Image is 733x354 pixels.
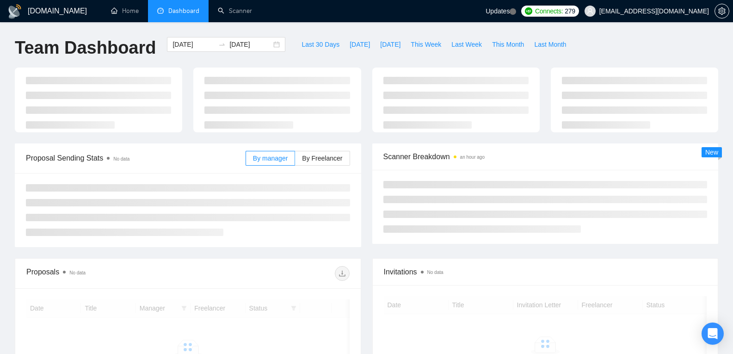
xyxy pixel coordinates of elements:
span: This Week [411,39,441,50]
time: an hour ago [460,155,485,160]
span: No data [427,270,443,275]
span: to [218,41,226,48]
span: No data [69,270,86,275]
img: upwork-logo.png [525,7,532,15]
span: Invitations [384,266,707,278]
span: New [705,149,718,156]
button: Last Week [446,37,487,52]
a: searchScanner [218,7,252,15]
span: dashboard [157,7,164,14]
span: user [587,8,593,14]
div: Proposals [26,266,188,281]
span: Last Week [451,39,482,50]
h1: Team Dashboard [15,37,156,59]
span: Connects: [535,6,563,16]
span: setting [715,7,729,15]
span: By Freelancer [302,155,342,162]
a: homeHome [111,7,139,15]
span: This Month [492,39,524,50]
span: Last Month [534,39,566,50]
span: swap-right [218,41,226,48]
span: [DATE] [350,39,370,50]
span: 279 [565,6,575,16]
input: End date [229,39,271,50]
span: Updates [486,7,510,15]
span: Dashboard [168,7,199,15]
span: Proposal Sending Stats [26,152,246,164]
div: Open Intercom Messenger [702,323,724,345]
input: Start date [172,39,215,50]
span: Scanner Breakdown [383,151,708,162]
button: [DATE] [345,37,375,52]
button: Last 30 Days [296,37,345,52]
button: Last Month [529,37,571,52]
span: No data [113,156,129,161]
span: Last 30 Days [302,39,339,50]
button: setting [715,4,729,19]
button: This Month [487,37,529,52]
img: logo [7,4,22,19]
button: [DATE] [375,37,406,52]
span: By manager [253,155,288,162]
a: setting [715,7,729,15]
button: This Week [406,37,446,52]
span: [DATE] [380,39,400,50]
